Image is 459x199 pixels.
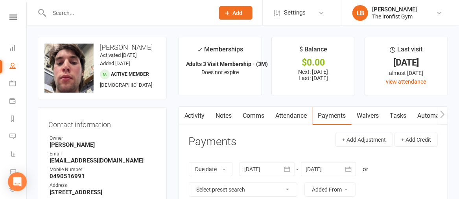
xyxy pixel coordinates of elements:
h3: [PERSON_NAME] [44,44,160,51]
span: [DEMOGRAPHIC_DATA] [100,82,152,88]
a: Calendar [9,75,27,93]
time: Added [DATE] [100,60,130,66]
div: Memberships [197,44,243,59]
a: Notes [210,107,238,125]
h3: Payments [189,136,237,148]
button: Add [219,6,253,20]
a: People [9,58,27,75]
a: Payments [313,107,352,125]
div: Owner [50,135,156,142]
strong: [PERSON_NAME] [50,141,156,148]
div: Mobile Number [50,166,156,173]
time: Activated [DATE] [100,52,136,58]
div: Last visit [390,44,422,58]
a: Tasks [385,107,412,125]
span: Settings [284,4,306,22]
a: Activity [179,107,210,125]
a: Attendance [270,107,313,125]
div: [PERSON_NAME] [372,6,417,13]
a: Product Sales [9,164,27,181]
strong: [EMAIL_ADDRESS][DOMAIN_NAME] [50,157,156,164]
a: Dashboard [9,40,27,58]
i: ✓ [197,46,202,53]
p: Next: [DATE] Last: [DATE] [279,69,347,81]
img: image1711310739.png [44,44,94,93]
input: Search... [47,7,209,18]
a: Payments [9,93,27,111]
strong: [STREET_ADDRESS] [50,189,156,196]
span: Does not expire [201,69,239,75]
a: Reports [9,111,27,128]
h3: Contact information [48,118,156,129]
button: Added From [304,183,356,197]
a: view attendance [386,79,426,85]
div: Open Intercom Messenger [8,172,27,191]
span: Add [233,10,243,16]
div: LB [352,5,368,21]
strong: Adults 3 Visit Membership - (3M) [186,61,268,67]
div: Address [50,182,156,189]
span: Active member [111,71,149,77]
div: The Ironfist Gym [372,13,417,20]
div: $0.00 [279,58,347,67]
a: Comms [238,107,270,125]
button: + Add Adjustment [335,133,393,147]
button: + Add Credit [394,133,438,147]
button: Due date [189,162,232,176]
strong: 0490516991 [50,173,156,180]
a: Waivers [352,107,385,125]
div: $ Balance [299,44,327,58]
div: almost [DATE] [372,69,441,77]
div: Email [50,150,156,158]
div: or [363,164,369,174]
a: Automations [412,107,459,125]
div: [DATE] [372,58,441,67]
